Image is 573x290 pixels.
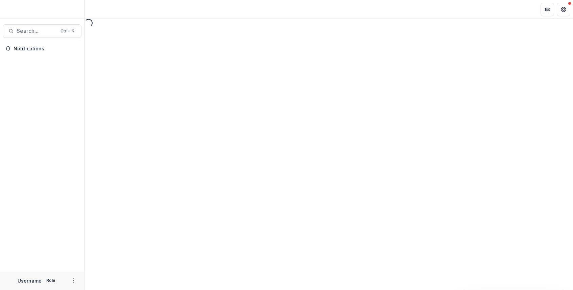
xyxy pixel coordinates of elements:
button: More [69,276,77,285]
button: Notifications [3,43,81,54]
span: Notifications [14,46,79,52]
button: Get Help [557,3,570,16]
span: Search... [17,28,56,34]
p: Role [44,277,57,284]
p: Username [18,277,42,284]
div: Ctrl + K [59,27,76,35]
button: Search... [3,24,81,38]
button: Partners [541,3,554,16]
